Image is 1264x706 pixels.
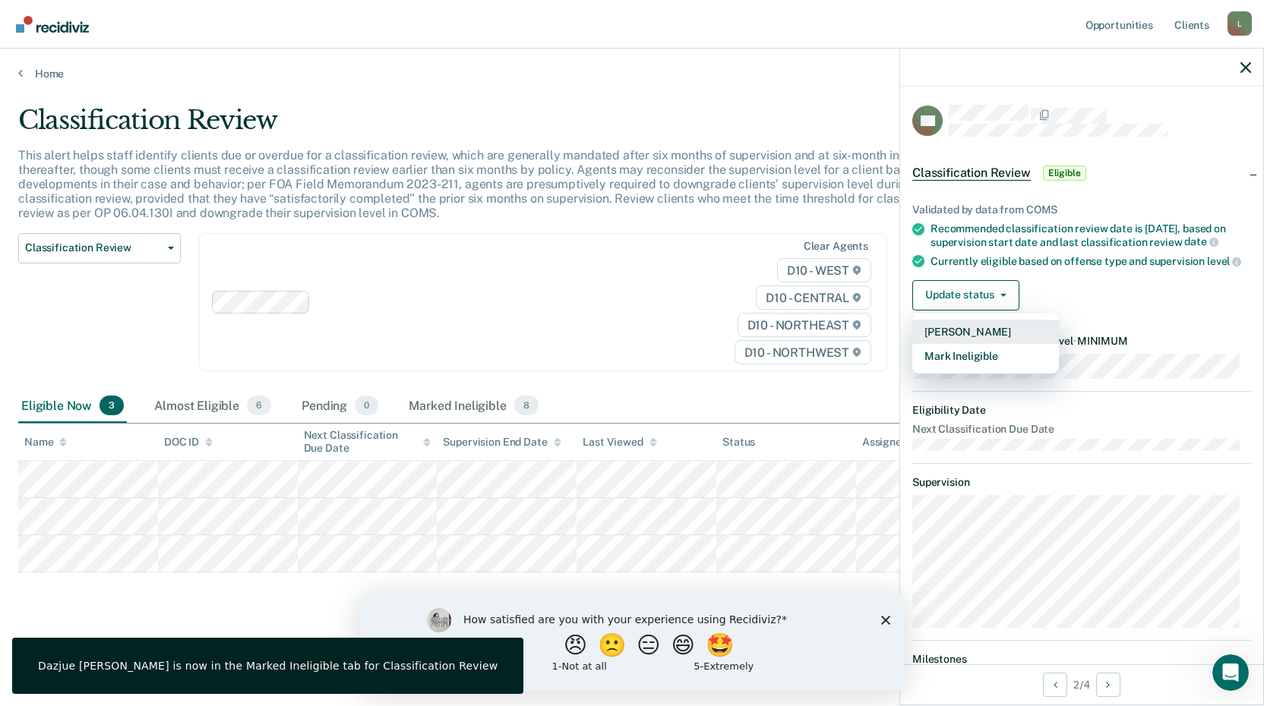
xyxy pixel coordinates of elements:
[912,344,1059,368] button: Mark Ineligible
[25,241,162,254] span: Classification Review
[912,203,1251,216] div: Validated by data from COMS
[912,653,1251,666] dt: Milestones
[1043,165,1086,181] span: Eligible
[912,476,1251,489] dt: Supervision
[304,429,431,455] div: Next Classification Due Date
[912,280,1019,310] button: Update status
[900,149,1263,197] div: Classification ReviewEligible
[24,436,67,449] div: Name
[38,659,498,673] div: Dazjue [PERSON_NAME] is now in the Marked Ineligible tab for Classification Review
[1096,673,1120,697] button: Next Opportunity
[18,148,950,221] p: This alert helps staff identify clients due or overdue for a classification review, which are gen...
[756,285,871,310] span: D10 - CENTRAL
[912,165,1031,181] span: Classification Review
[100,396,124,415] span: 3
[18,105,966,148] div: Classification Review
[738,313,871,337] span: D10 - NORTHEAST
[355,396,378,415] span: 0
[912,335,1251,348] dt: Recommended Supervision Level MINIMUM
[360,593,904,691] iframe: Survey by Kim from Recidiviz
[443,436,561,449] div: Supervision End Date
[1228,11,1252,36] div: L
[1073,335,1077,347] span: •
[912,320,1059,344] button: [PERSON_NAME]
[18,389,127,423] div: Eligible Now
[735,340,871,364] span: D10 - NORTHWEST
[722,436,755,449] div: Status
[247,396,271,415] span: 6
[912,404,1251,417] dt: Eligibility Date
[931,254,1251,268] div: Currently eligible based on offense type and supervision
[777,258,871,282] span: D10 - WEST
[1184,235,1218,247] span: date
[1207,255,1241,267] span: level
[151,389,274,423] div: Almost Eligible
[16,16,89,33] img: Recidiviz
[862,436,934,449] div: Assigned to
[1212,654,1249,691] iframe: Intercom live chat
[18,67,1246,80] a: Home
[514,396,539,415] span: 8
[931,222,1251,248] div: Recommended classification review date is [DATE], based on supervision start date and last classi...
[583,436,656,449] div: Last Viewed
[299,389,381,423] div: Pending
[912,423,1251,436] dt: Next Classification Due Date
[406,389,542,423] div: Marked Ineligible
[164,436,213,449] div: DOC ID
[1228,11,1252,36] button: Profile dropdown button
[900,664,1263,704] div: 2 / 4
[1043,673,1067,697] button: Previous Opportunity
[804,240,868,253] div: Clear agents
